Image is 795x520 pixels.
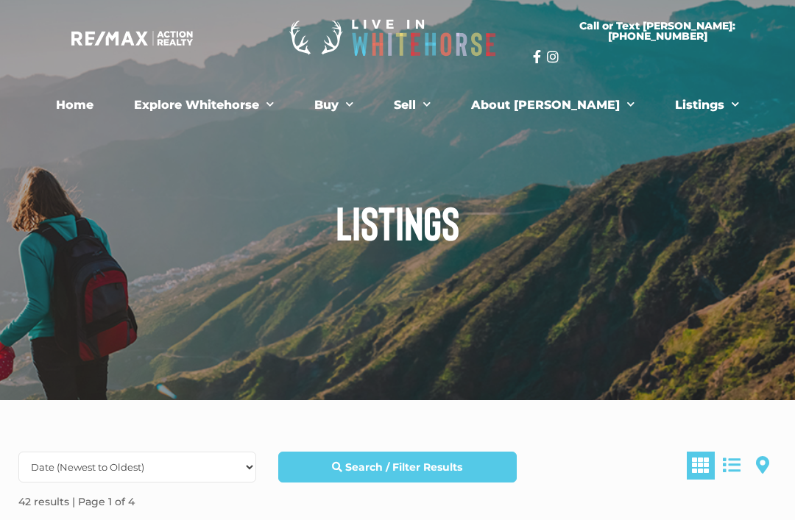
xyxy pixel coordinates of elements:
[551,21,765,41] span: Call or Text [PERSON_NAME]: [PHONE_NUMBER]
[15,90,780,120] nav: Menu
[303,90,364,120] a: Buy
[383,90,442,120] a: Sell
[460,90,646,120] a: About [PERSON_NAME]
[7,199,788,246] h1: Listings
[18,495,135,508] strong: 42 results | Page 1 of 4
[123,90,285,120] a: Explore Whitehorse
[345,460,462,474] strong: Search / Filter Results
[533,12,782,50] a: Call or Text [PERSON_NAME]: [PHONE_NUMBER]
[664,90,750,120] a: Listings
[278,452,516,482] a: Search / Filter Results
[45,90,105,120] a: Home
